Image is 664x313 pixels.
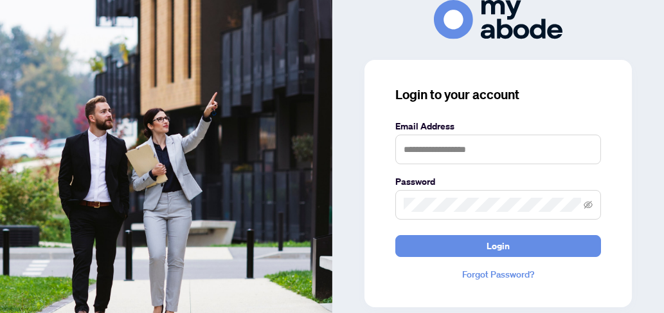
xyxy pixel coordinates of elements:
h3: Login to your account [395,86,601,104]
span: eye-invisible [584,200,593,209]
a: Forgot Password? [395,267,601,281]
span: Login [487,236,510,256]
label: Email Address [395,119,601,133]
button: Login [395,235,601,257]
label: Password [395,175,601,189]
